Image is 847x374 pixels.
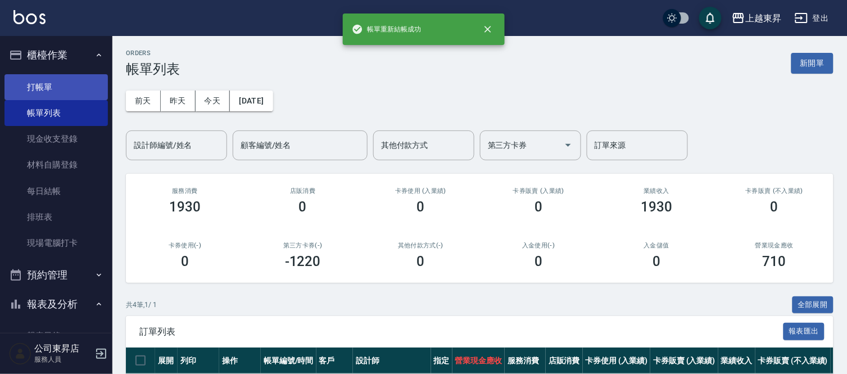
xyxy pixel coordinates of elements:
[34,343,92,354] h5: 公司東昇店
[353,348,431,374] th: 設計師
[783,323,825,340] button: 報表匯出
[4,290,108,319] button: 報表及分析
[257,187,348,195] h2: 店販消費
[139,242,230,249] h2: 卡券使用(-)
[219,348,261,374] th: 操作
[257,242,348,249] h2: 第三方卡券(-)
[535,254,542,269] h3: 0
[230,91,273,111] button: [DATE]
[126,49,180,57] h2: ORDERS
[285,254,321,269] h3: -1220
[126,300,157,310] p: 共 4 筆, 1 / 1
[4,260,108,290] button: 預約管理
[653,254,660,269] h3: 0
[559,136,577,154] button: Open
[417,199,425,215] h3: 0
[431,348,452,374] th: 指定
[452,348,505,374] th: 營業現金應收
[611,187,702,195] h2: 業績收入
[139,187,230,195] h3: 服務消費
[475,17,500,42] button: close
[299,199,307,215] h3: 0
[375,187,466,195] h2: 卡券使用 (入業績)
[493,187,584,195] h2: 卡券販賣 (入業績)
[34,354,92,364] p: 服務人員
[261,348,316,374] th: 帳單編號/時間
[650,348,718,374] th: 卡券販賣 (入業績)
[316,348,354,374] th: 客戶
[4,40,108,70] button: 櫃檯作業
[181,254,189,269] h3: 0
[535,199,542,215] h3: 0
[792,296,834,314] button: 全部展開
[727,7,786,30] button: 上越東昇
[771,199,778,215] h3: 0
[13,10,46,24] img: Logo
[729,187,820,195] h2: 卡券販賣 (不入業績)
[352,24,422,35] span: 帳單重新結帳成功
[4,126,108,152] a: 現金收支登錄
[4,100,108,126] a: 帳單列表
[791,53,834,74] button: 新開單
[4,152,108,178] a: 材料自購登錄
[493,242,584,249] h2: 入金使用(-)
[583,348,651,374] th: 卡券使用 (入業績)
[755,348,831,374] th: 卡券販賣 (不入業績)
[4,323,108,349] a: 報表目錄
[729,242,820,249] h2: 營業現金應收
[641,199,672,215] h3: 1930
[718,348,755,374] th: 業績收入
[699,7,722,29] button: save
[791,57,834,68] a: 新開單
[126,61,180,77] h3: 帳單列表
[4,74,108,100] a: 打帳單
[155,348,178,374] th: 展開
[783,326,825,336] a: 報表匯出
[611,242,702,249] h2: 入金儲值
[4,178,108,204] a: 每日結帳
[375,242,466,249] h2: 其他付款方式(-)
[169,199,201,215] h3: 1930
[505,348,546,374] th: 服務消費
[139,326,783,337] span: 訂單列表
[4,204,108,230] a: 排班表
[178,348,219,374] th: 列印
[790,8,834,29] button: 登出
[126,91,161,111] button: 前天
[196,91,230,111] button: 今天
[417,254,425,269] h3: 0
[763,254,786,269] h3: 710
[161,91,196,111] button: 昨天
[546,348,583,374] th: 店販消費
[9,343,31,365] img: Person
[745,11,781,25] div: 上越東昇
[4,230,108,256] a: 現場電腦打卡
